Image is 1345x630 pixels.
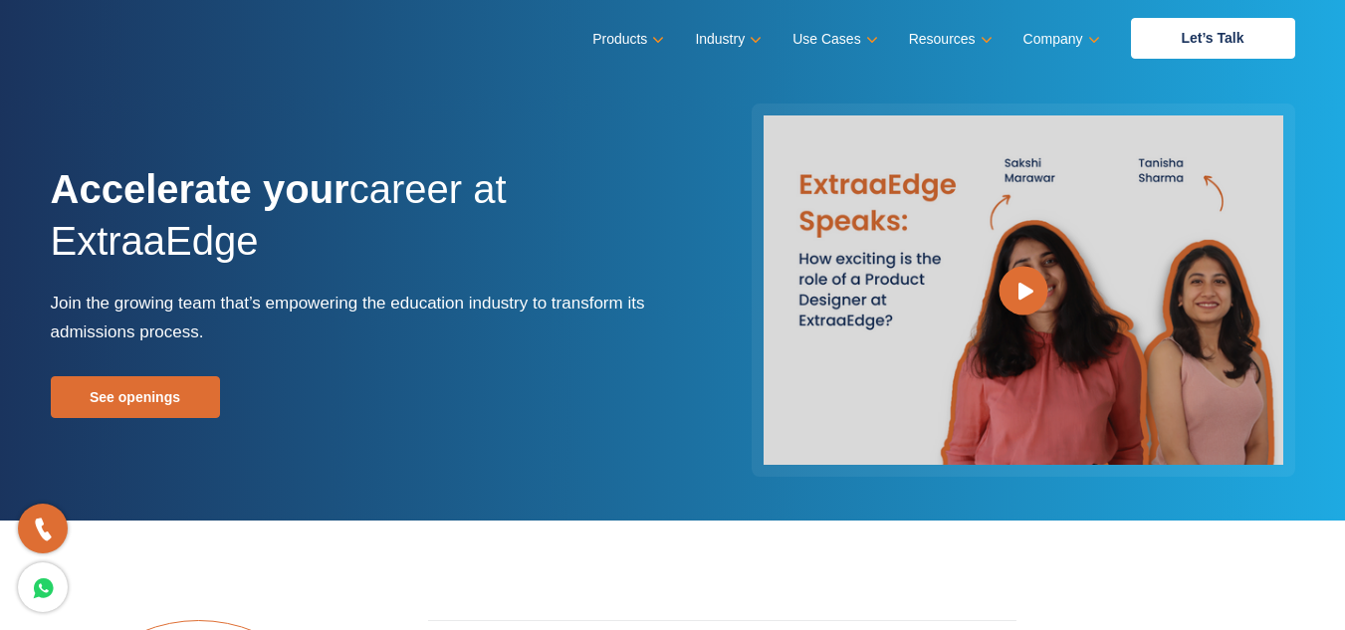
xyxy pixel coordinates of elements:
a: Products [592,25,660,54]
a: See openings [51,376,220,418]
p: Join the growing team that’s empowering the education industry to transform its admissions process. [51,289,658,346]
strong: Accelerate your [51,167,349,211]
a: Industry [695,25,758,54]
a: Let’s Talk [1131,18,1295,59]
h1: career at ExtraaEdge [51,163,658,289]
a: Company [1023,25,1096,54]
a: Resources [909,25,989,54]
a: Use Cases [792,25,873,54]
